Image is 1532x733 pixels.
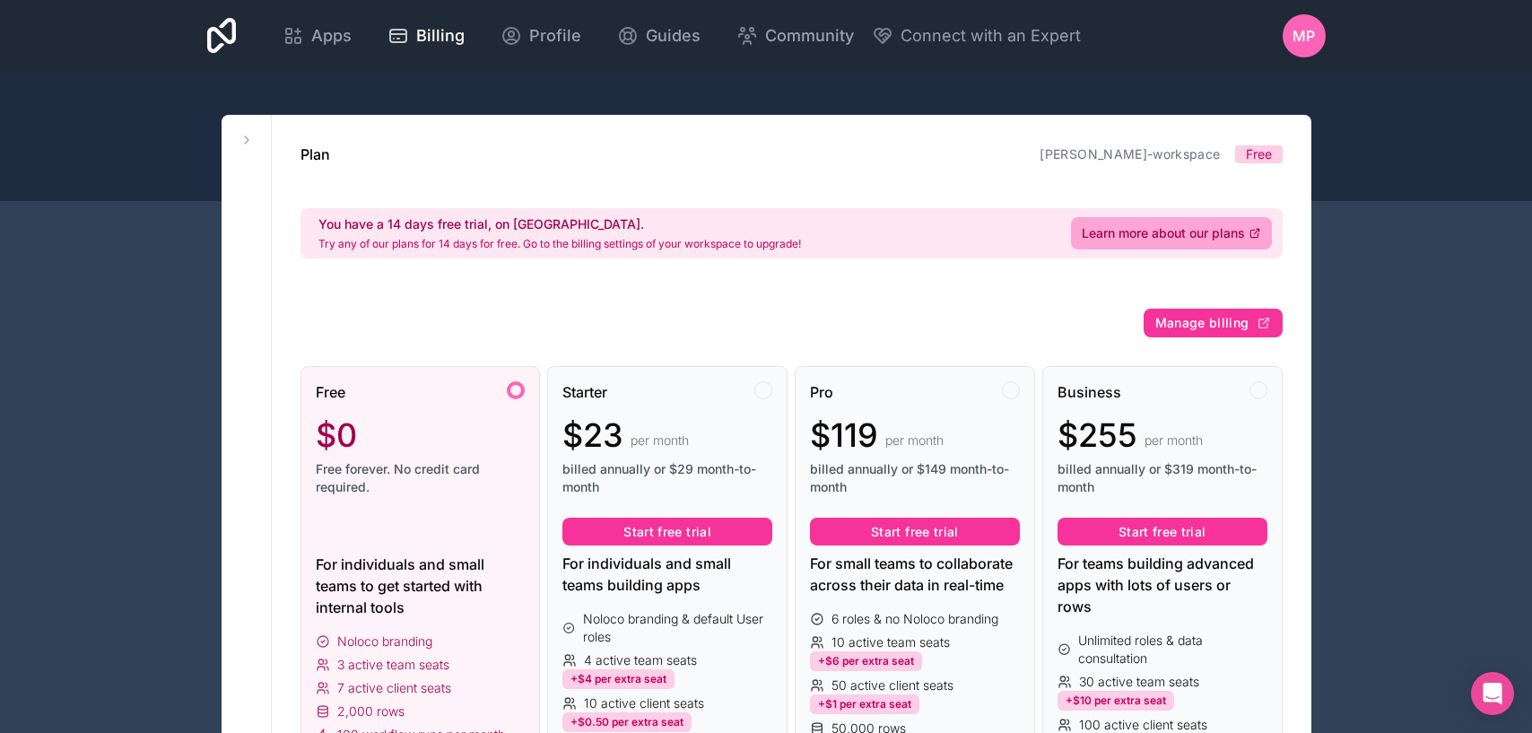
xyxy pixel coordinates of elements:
[646,23,701,48] span: Guides
[583,610,772,646] span: Noloco branding & default User roles
[810,417,878,453] span: $119
[810,381,833,403] span: Pro
[316,554,526,618] div: For individuals and small teams to get started with internal tools
[810,694,919,714] div: +$1 per extra seat
[337,679,451,697] span: 7 active client seats
[1071,217,1272,249] a: Learn more about our plans
[529,23,581,48] span: Profile
[810,651,922,671] div: +$6 per extra seat
[562,669,675,689] div: +$4 per extra seat
[1078,632,1267,668] span: Unlimited roles & data consultation
[562,518,772,546] button: Start free trial
[1040,146,1220,161] a: [PERSON_NAME]-workspace
[337,702,405,720] span: 2,000 rows
[831,676,953,694] span: 50 active client seats
[901,23,1081,48] span: Connect with an Expert
[1144,309,1283,337] button: Manage billing
[831,610,998,628] span: 6 roles & no Noloco branding
[1471,672,1514,715] div: Open Intercom Messenger
[1082,224,1245,242] span: Learn more about our plans
[562,460,772,496] span: billed annually or $29 month-to-month
[337,633,432,650] span: Noloco branding
[810,553,1020,596] div: For small teams to collaborate across their data in real-time
[584,694,704,712] span: 10 active client seats
[885,432,944,449] span: per month
[311,23,352,48] span: Apps
[603,16,715,56] a: Guides
[318,237,801,251] p: Try any of our plans for 14 days for free. Go to the billing settings of your workspace to upgrade!
[631,432,689,449] span: per month
[486,16,596,56] a: Profile
[765,23,854,48] span: Community
[584,651,697,669] span: 4 active team seats
[1058,381,1121,403] span: Business
[562,381,607,403] span: Starter
[337,656,449,674] span: 3 active team seats
[1293,25,1315,47] span: MP
[562,417,623,453] span: $23
[1145,432,1203,449] span: per month
[810,518,1020,546] button: Start free trial
[1058,417,1137,453] span: $255
[316,381,345,403] span: Free
[316,460,526,496] span: Free forever. No credit card required.
[1058,553,1267,617] div: For teams building advanced apps with lots of users or rows
[1246,145,1272,163] span: Free
[1058,518,1267,546] button: Start free trial
[562,712,692,732] div: +$0.50 per extra seat
[810,460,1020,496] span: billed annually or $149 month-to-month
[300,144,330,165] h1: Plan
[318,215,801,233] h2: You have a 14 days free trial, on [GEOGRAPHIC_DATA].
[831,633,950,651] span: 10 active team seats
[1058,460,1267,496] span: billed annually or $319 month-to-month
[722,16,868,56] a: Community
[562,553,772,596] div: For individuals and small teams building apps
[1155,315,1249,331] span: Manage billing
[416,23,465,48] span: Billing
[872,23,1081,48] button: Connect with an Expert
[1058,691,1174,711] div: +$10 per extra seat
[1079,673,1199,691] span: 30 active team seats
[316,417,357,453] span: $0
[268,16,366,56] a: Apps
[373,16,479,56] a: Billing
